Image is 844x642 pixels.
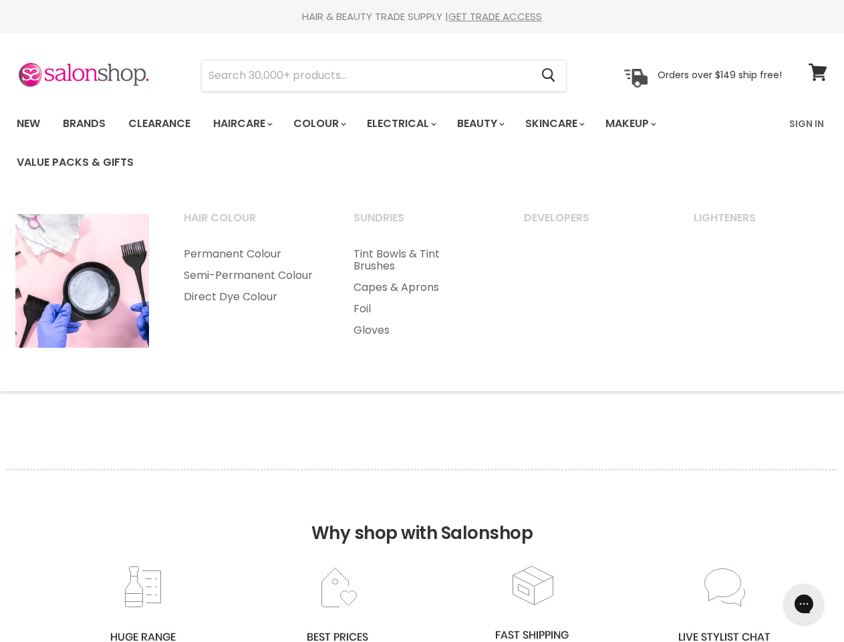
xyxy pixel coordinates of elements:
[658,69,782,81] p: Orders over $149 ship free!
[515,110,593,138] a: Skincare
[337,320,504,341] a: Gloves
[201,60,567,92] form: Product
[507,207,674,241] a: Developers
[337,277,504,298] a: Capes & Aprons
[337,243,504,341] ul: Main menu
[777,579,831,629] iframe: Gorgias live chat messenger
[337,298,504,320] a: Foil
[203,110,281,138] a: Haircare
[448,9,542,23] a: GET TRADE ACCESS
[167,243,334,265] a: Permanent Colour
[447,110,513,138] a: Beauty
[53,110,116,138] a: Brands
[337,207,504,241] a: Sundries
[283,110,354,138] a: Colour
[167,265,334,286] a: Semi-Permanent Colour
[167,243,334,308] ul: Main menu
[202,60,531,91] input: Search
[677,207,844,241] a: Lighteners
[7,110,50,138] a: New
[531,60,566,91] button: Search
[781,110,832,138] a: Sign In
[337,243,504,277] a: Tint Bowls & Tint Brushes
[167,286,334,308] a: Direct Dye Colour
[118,110,200,138] a: Clearance
[167,207,334,241] a: Hair Colour
[7,148,144,177] a: Value Packs & Gifts
[357,110,444,138] a: Electrical
[7,104,781,182] ul: Main menu
[595,110,664,138] a: Makeup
